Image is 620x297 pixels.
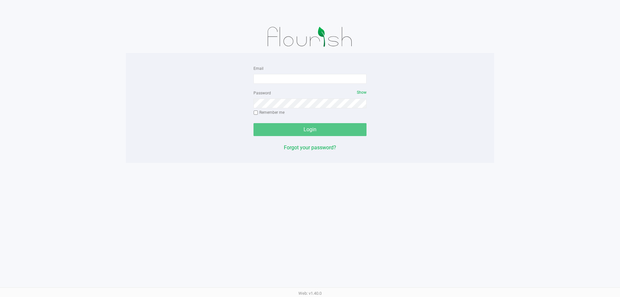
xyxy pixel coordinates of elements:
button: Forgot your password? [284,144,336,152]
label: Password [253,90,271,96]
label: Remember me [253,110,284,115]
label: Email [253,66,263,71]
span: Web: v1.40.0 [298,291,322,296]
input: Remember me [253,111,258,115]
span: Show [357,90,367,95]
